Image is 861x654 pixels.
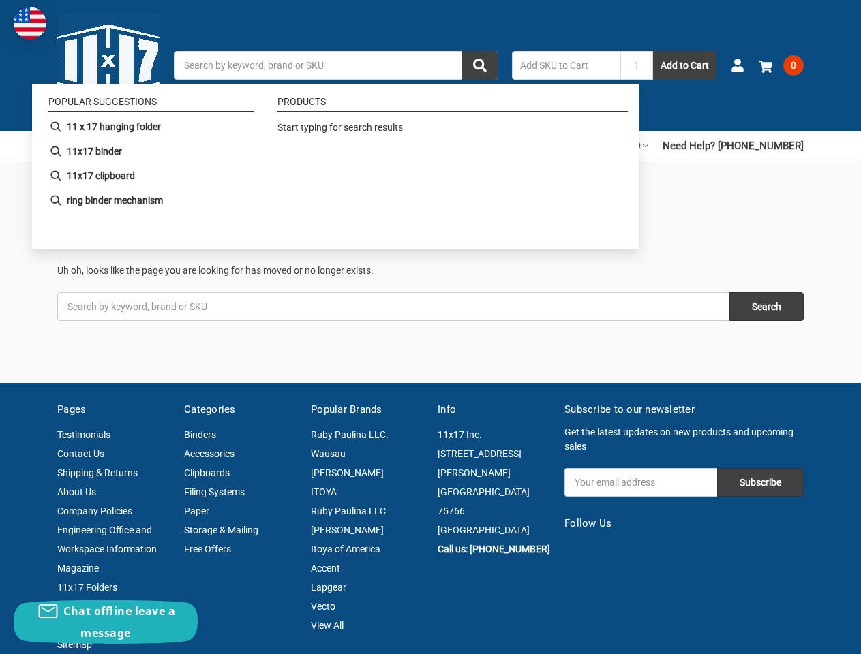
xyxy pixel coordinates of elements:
li: ring binder mechanism [43,188,259,213]
a: Accent [311,563,340,574]
b: 11x17 binder [67,144,122,159]
div: Instant Search Results [32,84,639,249]
a: Itoya of America [311,544,380,555]
button: Chat offline leave a message [14,600,198,644]
a: 0 [759,48,804,83]
input: Subscribe [717,468,804,497]
a: Ruby Paulina LLC [311,505,386,516]
span: 0 [783,55,804,76]
li: Popular suggestions [48,97,254,112]
a: Wausau [311,448,346,459]
a: 11x17 Folders [57,582,117,593]
address: 11x17 Inc. [STREET_ADDRESS][PERSON_NAME] [GEOGRAPHIC_DATA] 75766 [GEOGRAPHIC_DATA] [438,425,550,540]
button: Add to Cart [653,51,716,80]
li: 11x17 binder [43,139,259,163]
a: Binders [184,429,216,440]
a: View All [311,620,344,631]
a: Engineering Office and Workspace Information Magazine [57,525,157,574]
input: Your email address [564,468,717,497]
h5: Categories [184,402,297,418]
h5: Follow Us [564,516,804,531]
input: Search by keyword, brand or SKU [174,51,498,80]
a: Paper [184,505,209,516]
input: Search by keyword, brand or SKU [57,292,729,321]
a: Clipboards [184,467,230,478]
a: Contact Us [57,448,104,459]
a: ITOYA [311,486,337,497]
a: Free Offers [184,544,231,555]
a: About Us [57,486,96,497]
img: duty and tax information for United States [14,7,46,40]
input: Add SKU to Cart [512,51,620,80]
a: [PERSON_NAME] [311,467,384,478]
img: 11x17.com [57,14,160,116]
b: 11x17 clipboard [67,169,135,183]
a: [PERSON_NAME] [311,525,384,535]
li: 11x17 clipboard [43,163,259,188]
p: Uh oh, looks like the page you are looking for has moved or no longer exists. [57,264,804,278]
a: Shipping & Returns [57,467,138,478]
a: Filing Systems [184,486,245,497]
p: Get the latest updates on new products and upcoming sales [564,425,804,454]
b: 11 x 17 hanging folder [67,120,161,134]
h5: Subscribe to our newsletter [564,402,804,418]
li: Products [277,97,628,112]
a: Vecto [311,601,335,612]
li: 11 x 17 hanging folder [43,114,259,139]
div: Start typing for search results [277,121,622,142]
a: Call us: [PHONE_NUMBER] [438,544,550,555]
h5: Info [438,402,550,418]
a: Sitemap [57,639,92,650]
b: ring binder mechanism [67,193,163,208]
input: Search [729,292,804,321]
h5: Pages [57,402,170,418]
a: Accessories [184,448,235,459]
a: Ruby Paulina LLC. [311,429,389,440]
span: Chat offline leave a message [63,604,175,640]
a: Lapgear [311,582,346,593]
h5: Popular Brands [311,402,423,418]
a: Company Policies [57,505,132,516]
a: Testimonials [57,429,110,440]
a: Need Help? [PHONE_NUMBER] [663,131,804,161]
a: Storage & Mailing [184,525,258,535]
